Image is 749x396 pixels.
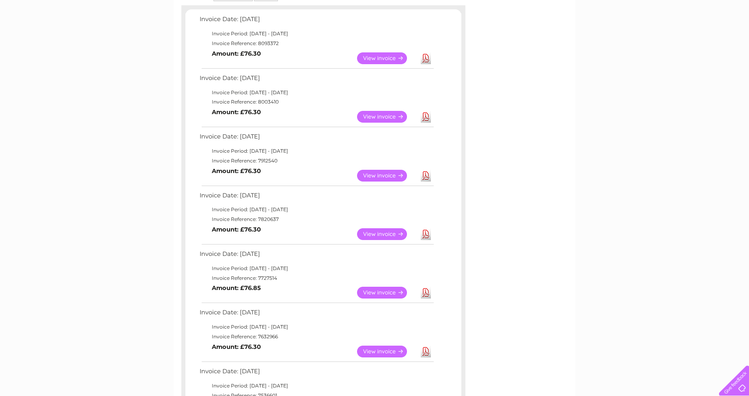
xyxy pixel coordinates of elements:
b: Amount: £76.30 [212,167,261,175]
b: Amount: £76.30 [212,108,261,116]
td: Invoice Reference: 7820637 [198,214,435,224]
a: Log out [722,35,741,41]
a: Download [421,52,431,64]
b: Amount: £76.85 [212,284,261,292]
a: 0333 014 3131 [596,4,652,14]
img: logo.png [26,21,68,46]
b: Amount: £76.30 [212,50,261,57]
a: View [357,52,417,64]
td: Invoice Date: [DATE] [198,366,435,381]
td: Invoice Date: [DATE] [198,307,435,322]
td: Invoice Period: [DATE] - [DATE] [198,146,435,156]
td: Invoice Date: [DATE] [198,131,435,146]
a: View [357,170,417,182]
td: Invoice Period: [DATE] - [DATE] [198,88,435,97]
a: Contact [695,35,715,41]
td: Invoice Period: [DATE] - [DATE] [198,381,435,391]
a: View [357,228,417,240]
td: Invoice Reference: 8003410 [198,97,435,107]
a: Telecoms [649,35,674,41]
a: Download [421,346,431,357]
td: Invoice Reference: 7727514 [198,273,435,283]
a: Energy [626,35,644,41]
td: Invoice Reference: 8093372 [198,39,435,48]
a: View [357,111,417,123]
td: Invoice Period: [DATE] - [DATE] [198,29,435,39]
td: Invoice Date: [DATE] [198,73,435,88]
a: View [357,287,417,299]
td: Invoice Period: [DATE] - [DATE] [198,205,435,214]
b: Amount: £76.30 [212,343,261,351]
td: Invoice Date: [DATE] [198,190,435,205]
a: View [357,346,417,357]
td: Invoice Period: [DATE] - [DATE] [198,264,435,273]
a: Blog [678,35,690,41]
b: Amount: £76.30 [212,226,261,233]
a: Download [421,228,431,240]
td: Invoice Period: [DATE] - [DATE] [198,322,435,332]
a: Water [606,35,622,41]
td: Invoice Date: [DATE] [198,249,435,264]
div: Clear Business is a trading name of Verastar Limited (registered in [GEOGRAPHIC_DATA] No. 3667643... [183,4,567,39]
a: Download [421,287,431,299]
td: Invoice Reference: 7632966 [198,332,435,342]
a: Download [421,111,431,123]
a: Download [421,170,431,182]
td: Invoice Reference: 7912540 [198,156,435,166]
td: Invoice Date: [DATE] [198,14,435,29]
